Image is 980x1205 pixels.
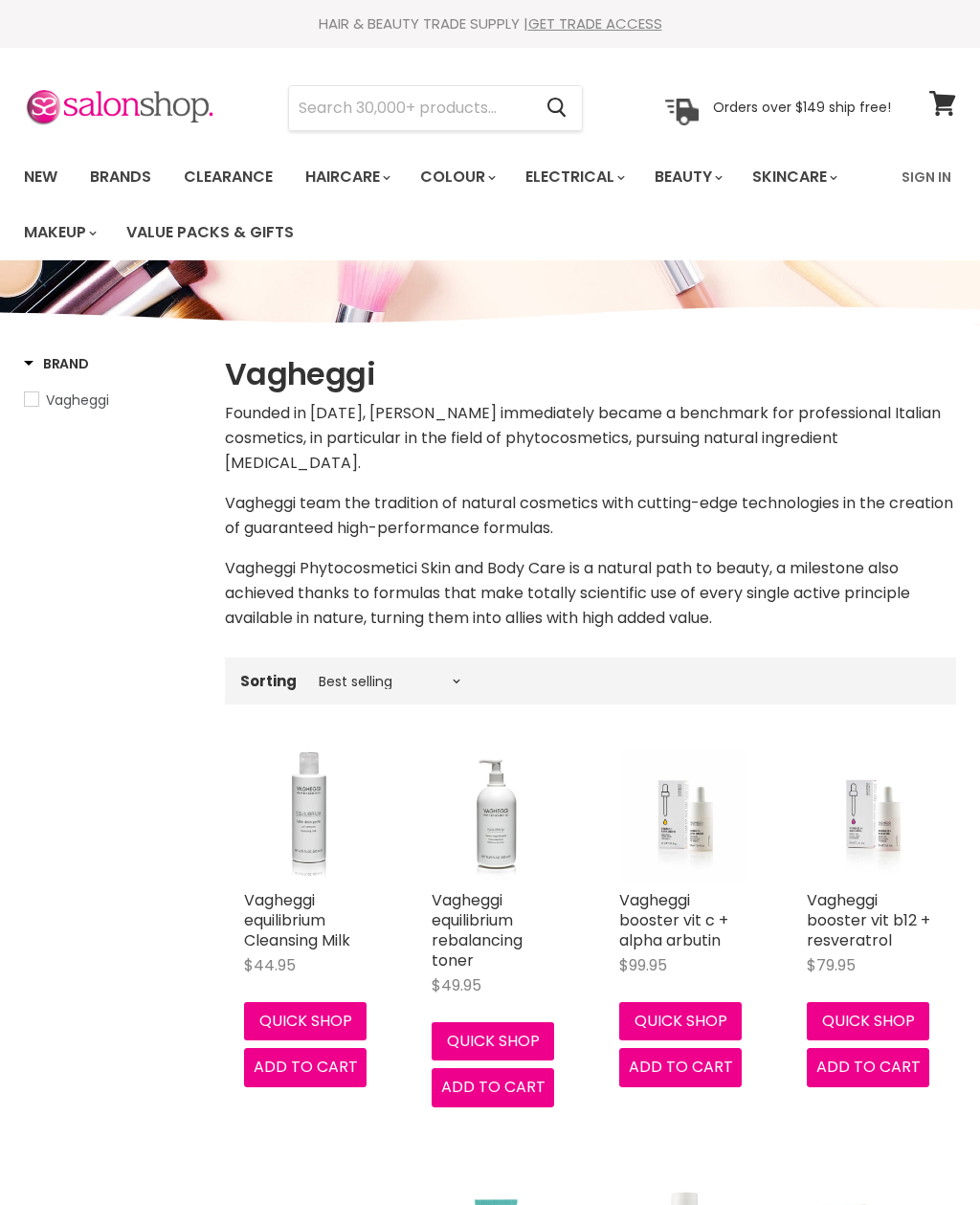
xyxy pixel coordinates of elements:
a: GET TRADE ACCESS [528,13,662,33]
img: Vagheggi booster vit b12 + resveratrol [807,750,937,881]
a: Electrical [511,157,636,197]
h1: Vagheggi [225,354,956,394]
a: Clearance [169,157,287,197]
img: Vagheggi equilibrium rebalancing toner [432,750,562,881]
h3: Brand [24,354,89,373]
button: Quick shop [807,1002,929,1040]
span: $49.95 [432,974,481,996]
a: Brands [76,157,166,197]
label: Sorting [240,673,297,689]
a: Skincare [738,157,849,197]
p: Vagheggi team the tradition of natural cosmetics with cutting-edge technologies in the creation o... [225,491,956,541]
a: Sign In [890,157,963,197]
a: Beauty [640,157,734,197]
button: Add to cart [432,1068,554,1106]
button: Quick shop [432,1022,554,1060]
button: Add to cart [244,1048,367,1086]
ul: Main menu [10,149,890,260]
a: Colour [406,157,507,197]
img: Vagheggi equilibrium Cleansing Milk [244,750,374,881]
span: Add to cart [441,1076,546,1098]
button: Quick shop [619,1002,742,1040]
a: Vagheggi [24,390,201,411]
p: Orders over $149 ship free! [713,99,891,116]
span: Vagheggi [46,391,109,410]
span: $99.95 [619,954,667,976]
img: Vagheggi booster vit c + alpha arbutin [619,750,749,881]
button: Quick shop [244,1002,367,1040]
span: Add to cart [629,1056,733,1078]
span: Add to cart [254,1056,358,1078]
span: Add to cart [816,1056,921,1078]
button: Add to cart [619,1048,742,1086]
a: Vagheggi equilibrium rebalancing toner [432,889,523,971]
span: $79.95 [807,954,856,976]
input: Search [289,86,531,130]
form: Product [288,85,583,131]
p: Founded in [DATE], [PERSON_NAME] immediately became a benchmark for professional Italian cosmetic... [225,401,956,476]
a: Vagheggi booster vit c + alpha arbutin [619,889,728,951]
a: Vagheggi equilibrium Cleansing Milk [244,889,350,951]
a: New [10,157,72,197]
a: Makeup [10,212,108,253]
button: Add to cart [807,1048,929,1086]
a: Vagheggi booster vit b12 + resveratrol [807,889,930,951]
a: Value Packs & Gifts [112,212,308,253]
span: $44.95 [244,954,296,976]
button: Search [531,86,582,130]
a: Haircare [291,157,402,197]
span: Vagheggi Phytocosmetici Skin and Body Care is a natural path to beauty, a milestone also achieved... [225,557,910,629]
